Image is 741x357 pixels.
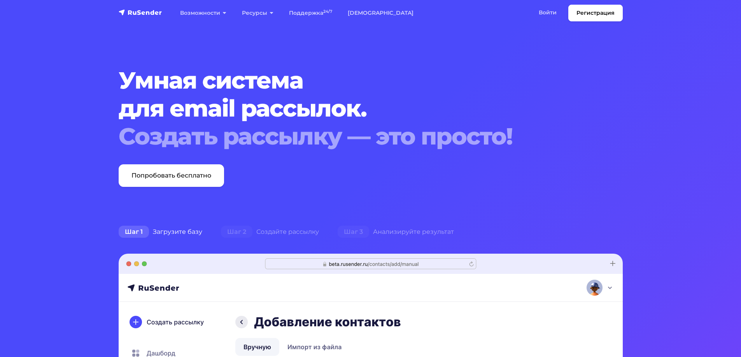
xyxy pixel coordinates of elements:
[119,122,580,150] div: Создать рассылку — это просто!
[328,224,463,240] div: Анализируйте результат
[340,5,421,21] a: [DEMOGRAPHIC_DATA]
[338,226,369,238] span: Шаг 3
[119,226,149,238] span: Шаг 1
[119,9,162,16] img: RuSender
[234,5,281,21] a: Ресурсы
[109,224,212,240] div: Загрузите базу
[281,5,340,21] a: Поддержка24/7
[212,224,328,240] div: Создайте рассылку
[119,164,224,187] a: Попробовать бесплатно
[119,66,580,150] h1: Умная система для email рассылок.
[568,5,623,21] a: Регистрация
[172,5,234,21] a: Возможности
[531,5,564,21] a: Войти
[323,9,332,14] sup: 24/7
[221,226,252,238] span: Шаг 2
